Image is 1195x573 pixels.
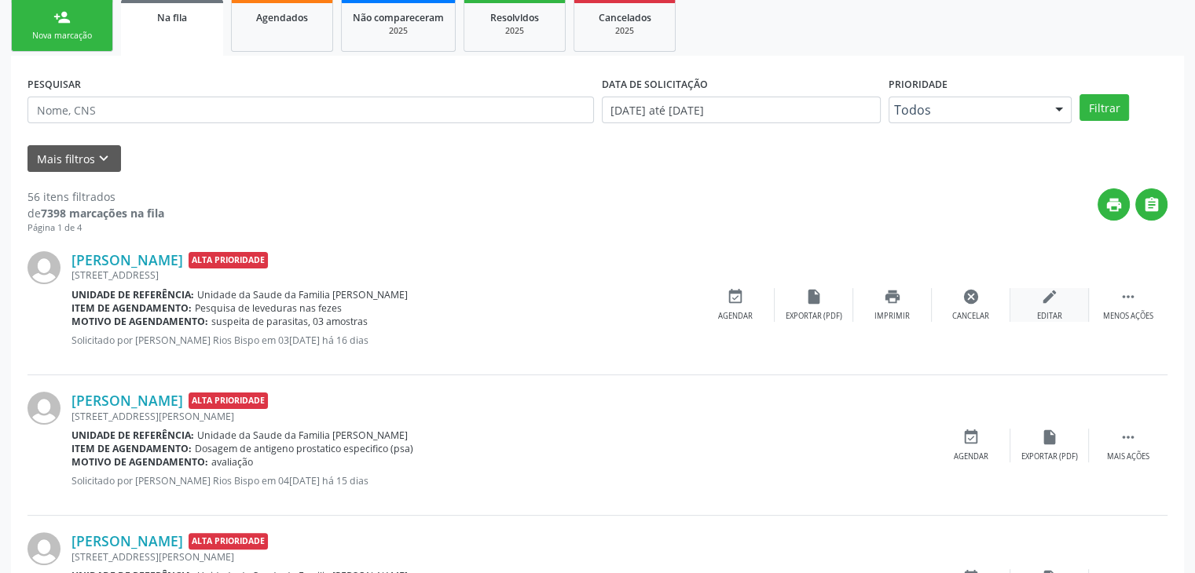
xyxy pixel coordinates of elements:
i: print [1105,196,1123,214]
span: Todos [894,102,1040,118]
div: Página 1 de 4 [27,221,164,235]
div: Editar [1037,311,1062,322]
span: Dosagem de antigeno prostatico especifico (psa) [195,442,413,455]
img: img [27,251,60,284]
b: Item de agendamento: [71,301,192,315]
input: Selecione um intervalo [602,97,881,123]
button: Filtrar [1080,94,1129,121]
span: Cancelados [599,11,651,24]
div: [STREET_ADDRESS] [71,268,696,282]
a: [PERSON_NAME] [71,532,183,549]
div: Imprimir [874,311,910,322]
label: DATA DE SOLICITAÇÃO [602,72,708,97]
div: 2025 [585,25,664,37]
b: Item de agendamento: [71,442,192,455]
b: Motivo de agendamento: [71,455,208,469]
div: Exportar (PDF) [1021,451,1078,462]
i:  [1120,288,1137,305]
b: Motivo de agendamento: [71,315,208,328]
b: Unidade de referência: [71,429,194,442]
span: avaliação [211,455,253,469]
span: Unidade da Saude da Familia [PERSON_NAME] [197,288,408,301]
label: PESQUISAR [27,72,81,97]
p: Solicitado por [PERSON_NAME] Rios Bispo em 03[DATE] há 16 dias [71,334,696,347]
i: insert_drive_file [1041,429,1058,446]
div: [STREET_ADDRESS][PERSON_NAME] [71,550,932,564]
img: img [27,532,60,565]
strong: 7398 marcações na fila [41,206,164,221]
span: Agendados [256,11,308,24]
div: 56 itens filtrados [27,188,164,205]
div: 2025 [353,25,444,37]
span: Alta Prioridade [189,533,268,549]
button: print [1098,188,1130,221]
div: [STREET_ADDRESS][PERSON_NAME] [71,410,932,423]
button: Mais filtroskeyboard_arrow_down [27,145,121,173]
i: insert_drive_file [805,288,823,305]
label: Prioridade [889,72,948,97]
a: [PERSON_NAME] [71,392,183,409]
i: edit [1041,288,1058,305]
b: Unidade de referência: [71,288,194,301]
div: Menos ações [1103,311,1153,322]
div: Exportar (PDF) [786,311,842,322]
a: [PERSON_NAME] [71,251,183,268]
div: Mais ações [1107,451,1149,462]
span: suspeita de parasitas, 03 amostras [211,315,368,328]
i:  [1143,196,1160,214]
span: Na fila [157,11,187,24]
div: de [27,205,164,221]
div: Agendar [718,311,753,322]
div: Agendar [954,451,988,462]
input: Nome, CNS [27,97,594,123]
span: Pesquisa de leveduras nas fezes [195,301,342,315]
span: Não compareceram [353,11,444,24]
img: img [27,392,60,425]
span: Alta Prioridade [189,392,268,409]
div: Cancelar [952,311,989,322]
i: event_available [727,288,744,305]
div: person_add [53,9,71,26]
div: 2025 [475,25,554,37]
span: Unidade da Saude da Familia [PERSON_NAME] [197,429,408,442]
i:  [1120,429,1137,446]
span: Resolvidos [490,11,539,24]
button:  [1135,188,1168,221]
i: print [884,288,901,305]
span: Alta Prioridade [189,252,268,268]
i: keyboard_arrow_down [95,150,112,167]
div: Nova marcação [23,30,101,42]
i: event_available [962,429,980,446]
i: cancel [962,288,980,305]
p: Solicitado por [PERSON_NAME] Rios Bispo em 04[DATE] há 15 dias [71,474,932,487]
